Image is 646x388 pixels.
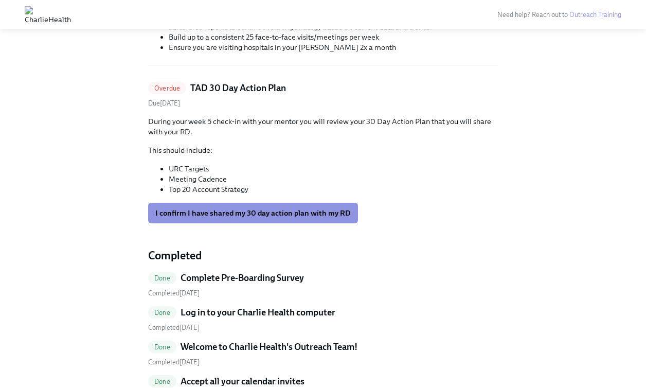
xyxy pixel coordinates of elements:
[181,306,335,319] h5: Log in to your Charlie Health computer
[148,309,176,316] span: Done
[148,378,176,385] span: Done
[169,164,498,174] li: URC Targets
[497,11,621,19] span: Need help? Reach out to
[148,203,358,223] button: I confirm I have shared my 30 day action plan with my RD
[148,116,498,137] p: During your week 5 check-in with your mentor you will review your 30 Day Action Plan that you wil...
[169,42,498,52] li: Ensure you are visiting hospitals in your [PERSON_NAME] 2x a month
[148,274,176,282] span: Done
[181,375,304,387] h5: Accept all your calendar invites
[25,6,71,23] img: CharlieHealth
[148,289,200,297] span: Thursday, August 14th 2025, 5:09 pm
[169,174,498,184] li: Meeting Cadence
[190,82,286,94] h5: TAD 30 Day Action Plan
[169,184,498,195] li: Top 20 Account Strategy
[148,248,498,263] h4: Completed
[169,32,498,42] li: Build up to a consistent 25 face-to-face visits/meetings per week
[148,343,176,351] span: Done
[148,84,186,92] span: Overdue
[148,99,180,107] span: Wednesday, September 24th 2025, 10:00 am
[148,272,498,298] a: DoneComplete Pre-Boarding Survey Completed[DATE]
[155,208,351,218] span: I confirm I have shared my 30 day action plan with my RD
[148,82,498,108] a: OverdueTAD 30 Day Action PlanDue[DATE]
[148,324,200,331] span: Thursday, August 14th 2025, 5:15 pm
[148,306,498,332] a: DoneLog in to your Charlie Health computer Completed[DATE]
[148,341,498,367] a: DoneWelcome to Charlie Health's Outreach Team! Completed[DATE]
[181,272,304,284] h5: Complete Pre-Boarding Survey
[181,341,357,353] h5: Welcome to Charlie Health's Outreach Team!
[148,145,498,155] p: This should include:
[569,11,621,19] a: Outreach Training
[148,358,200,366] span: Thursday, August 14th 2025, 5:20 pm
